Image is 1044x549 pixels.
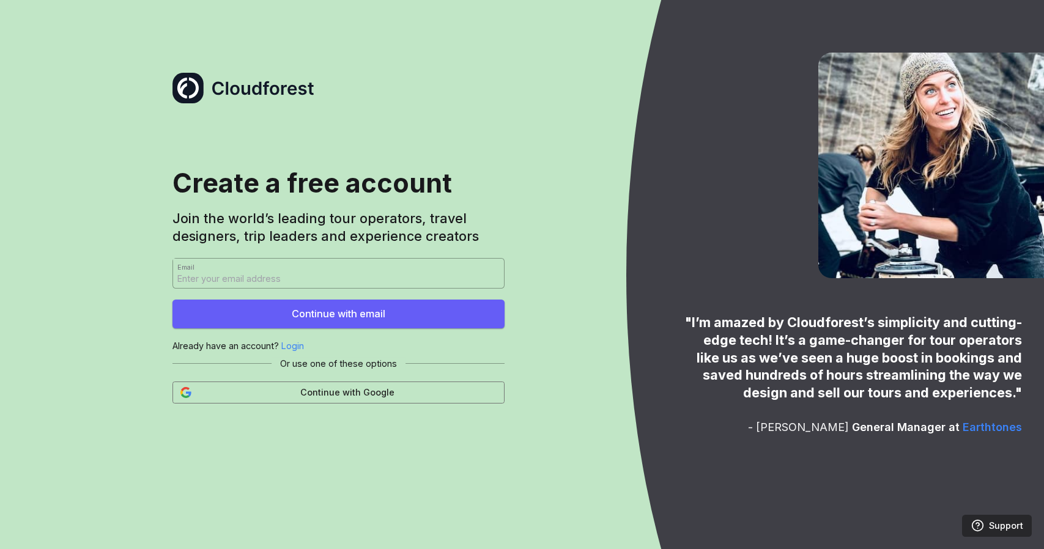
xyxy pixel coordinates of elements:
div: Create a free account [172,170,504,196]
div: "I’m amazed by Cloudforest’s simplicity and cutting-edge tech! It’s a game-changer for tour opera... [679,314,1022,402]
span: Continue with Google [198,386,497,399]
div: Or use one of these options [272,357,406,370]
a: Support [962,515,1032,537]
a: Login [281,341,304,351]
span: Support [989,519,1023,532]
input: Email [173,259,503,288]
button: Continue with Google [172,381,504,403]
div: Join the world’s leading tour operators, travel designers, trip leaders and experience creators [172,210,504,245]
span: - [PERSON_NAME] [748,421,849,433]
button: Continue with email [172,300,504,328]
span: General Manager at [852,421,1022,433]
a: Earthtones [963,421,1022,433]
img: Silvia Pisci [818,53,1044,278]
span: Already have an account? [172,341,304,351]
